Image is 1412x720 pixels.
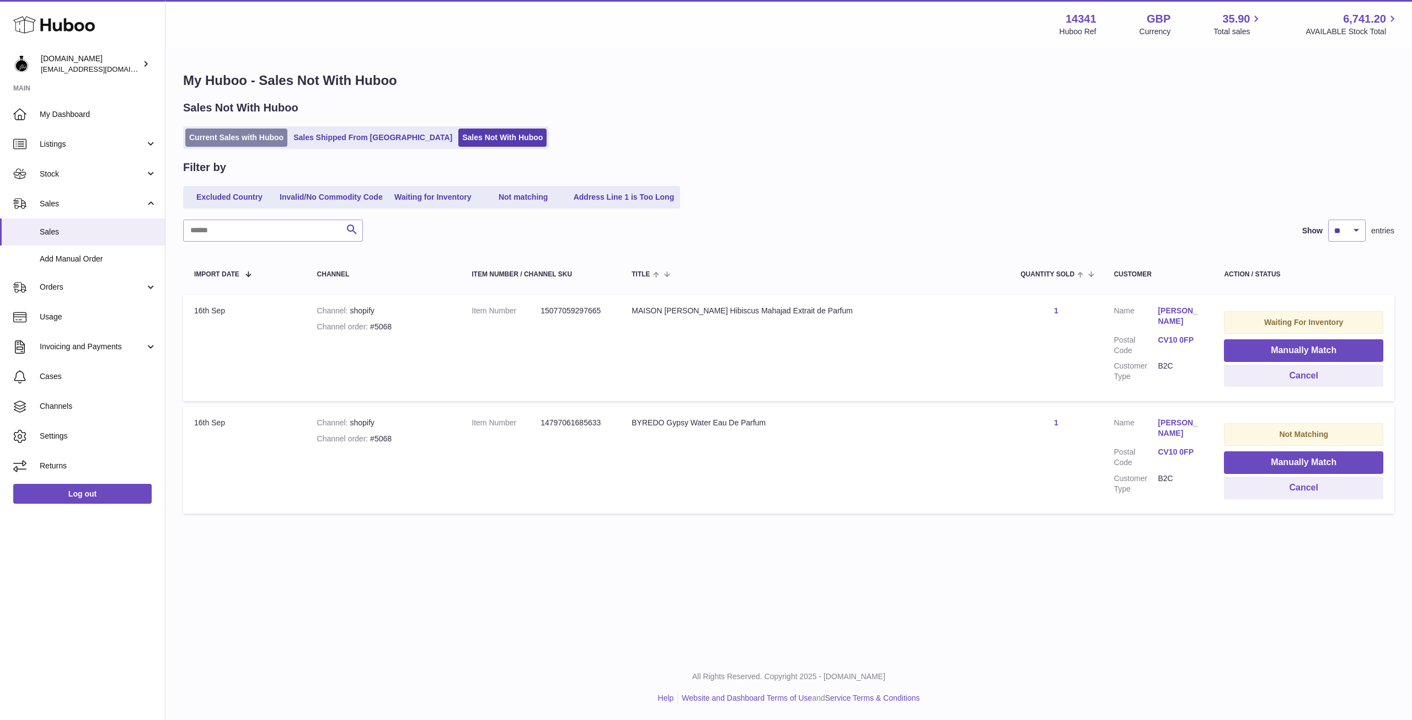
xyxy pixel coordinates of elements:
div: [DOMAIN_NAME] [41,54,140,74]
td: 16th Sep [183,407,306,513]
img: theperfumesampler@gmail.com [13,56,30,72]
span: Total sales [1213,26,1263,37]
a: Sales Not With Huboo [458,129,547,147]
span: 35.90 [1222,12,1250,26]
h2: Sales Not With Huboo [183,100,298,115]
span: Stock [40,169,145,179]
a: CV10 0FP [1158,447,1202,457]
li: and [678,693,919,703]
dt: Item Number [472,306,541,316]
dt: Item Number [472,418,541,428]
div: shopify [317,306,450,316]
dt: Postal Code [1114,335,1158,356]
a: Help [658,694,674,702]
a: [PERSON_NAME] [1158,418,1202,439]
span: [EMAIL_ADDRESS][DOMAIN_NAME] [41,65,162,73]
span: Cases [40,371,157,382]
a: 6,741.20 AVAILABLE Stock Total [1306,12,1399,37]
strong: 14341 [1066,12,1097,26]
a: Address Line 1 is Too Long [570,188,678,206]
div: Huboo Ref [1060,26,1097,37]
div: #5068 [317,434,450,444]
div: Customer [1114,271,1202,278]
a: 1 [1054,306,1058,315]
dt: Name [1114,306,1158,329]
strong: Channel [317,306,350,315]
a: Website and Dashboard Terms of Use [682,694,812,702]
span: entries [1371,226,1394,236]
h1: My Huboo - Sales Not With Huboo [183,72,1394,89]
a: Service Terms & Conditions [825,694,920,702]
div: Currency [1140,26,1171,37]
button: Cancel [1224,365,1383,387]
strong: Not Matching [1279,430,1328,439]
dd: 15077059297665 [541,306,609,316]
button: Manually Match [1224,451,1383,474]
span: Import date [194,271,239,278]
a: Log out [13,484,152,504]
a: [PERSON_NAME] [1158,306,1202,327]
strong: Channel order [317,322,371,331]
span: Quantity Sold [1020,271,1074,278]
div: Action / Status [1224,271,1383,278]
strong: Channel order [317,434,371,443]
span: Settings [40,431,157,441]
dt: Customer Type [1114,473,1158,494]
label: Show [1302,226,1323,236]
span: Channels [40,401,157,412]
a: Not matching [479,188,568,206]
a: Excluded Country [185,188,274,206]
span: Title [632,271,650,278]
span: Add Manual Order [40,254,157,264]
a: Invalid/No Commodity Code [276,188,387,206]
a: Waiting for Inventory [389,188,477,206]
dt: Postal Code [1114,447,1158,468]
div: shopify [317,418,450,428]
h2: Filter by [183,160,226,175]
a: Current Sales with Huboo [185,129,287,147]
span: My Dashboard [40,109,157,120]
dd: 14797061685633 [541,418,609,428]
div: BYREDO Gypsy Water Eau De Parfum [632,418,998,428]
span: AVAILABLE Stock Total [1306,26,1399,37]
td: 16th Sep [183,295,306,401]
span: Orders [40,282,145,292]
a: 1 [1054,418,1058,427]
div: Item Number / Channel SKU [472,271,609,278]
strong: Waiting For Inventory [1264,318,1343,327]
a: Sales Shipped From [GEOGRAPHIC_DATA] [290,129,456,147]
dt: Name [1114,418,1158,441]
a: 35.90 Total sales [1213,12,1263,37]
span: Listings [40,139,145,150]
div: #5068 [317,322,450,332]
span: Invoicing and Payments [40,342,145,352]
span: Returns [40,461,157,471]
button: Cancel [1224,477,1383,499]
span: Sales [40,199,145,209]
span: 6,741.20 [1343,12,1386,26]
dd: B2C [1158,473,1202,494]
strong: GBP [1147,12,1170,26]
span: Usage [40,312,157,322]
p: All Rights Reserved. Copyright 2025 - [DOMAIN_NAME] [174,671,1403,682]
strong: Channel [317,418,350,427]
div: MAISON [PERSON_NAME] Hibiscus Mahajad Extrait de Parfum [632,306,998,316]
span: Sales [40,227,157,237]
div: Channel [317,271,450,278]
a: CV10 0FP [1158,335,1202,345]
dt: Customer Type [1114,361,1158,382]
button: Manually Match [1224,339,1383,362]
dd: B2C [1158,361,1202,382]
